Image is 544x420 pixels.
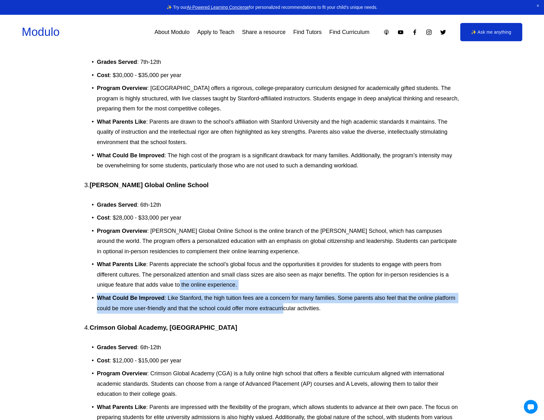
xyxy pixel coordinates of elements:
p: : 6th-12th [97,200,460,210]
strong: What Could Be Improved [97,152,165,159]
p: : Crimson Global Academy (CGA) is a fully online high school that offers a flexible curriculum al... [97,368,460,399]
strong: Grades Served [97,59,137,65]
p: : $28,000 - $33,000 per year [97,213,460,223]
strong: Program Overview [97,85,147,91]
p: : Like Stanford, the high tuition fees are a concern for many families. Some parents also feel th... [97,293,460,313]
a: Twitter [440,29,446,36]
strong: Crimson Global Academy, [GEOGRAPHIC_DATA] [90,324,237,331]
strong: Grades Served [97,202,137,208]
a: Share a resource [242,26,286,38]
a: Instagram [426,29,432,36]
h4: 3. [84,181,460,190]
h4: 4. [84,323,460,332]
strong: Cost [97,357,110,364]
a: Find Curriculum [329,26,369,38]
a: Modulo [22,25,59,38]
p: : Parents appreciate the school’s global focus and the opportunities it provides for students to ... [97,259,460,290]
strong: [PERSON_NAME] Global Online School [90,182,209,188]
strong: Grades Served [97,344,137,350]
strong: What Could Be Improved [97,295,165,301]
p: : 6th-12th [97,342,460,353]
strong: What Parents Like [97,261,146,267]
a: AI-Powered Learning Concierge [187,5,249,10]
strong: What Parents Like [97,119,146,125]
a: Facebook [411,29,418,36]
p: : Parents are drawn to the school’s affiliation with Stanford University and the high academic st... [97,117,460,148]
a: Apply to Teach [197,26,234,38]
a: Apple Podcasts [383,29,390,36]
strong: What Parents Like [97,404,146,410]
p: : [GEOGRAPHIC_DATA] offers a rigorous, college-preparatory curriculum designed for academically g... [97,83,460,114]
p: : [PERSON_NAME] Global Online School is the online branch of the [PERSON_NAME] School, which has ... [97,226,460,257]
strong: Program Overview [97,228,147,234]
a: ✨ Ask me anything [460,23,522,41]
p: : $30,000 - $35,000 per year [97,70,460,81]
strong: Cost [97,72,110,78]
a: About Modulo [155,26,190,38]
p: : $12,000 - $15,000 per year [97,356,460,366]
a: Find Tutors [293,26,321,38]
p: : 7th-12th [97,57,460,67]
strong: Program Overview [97,370,147,377]
p: : The high cost of the program is a significant drawback for many families. Additionally, the pro... [97,150,460,171]
a: YouTube [397,29,404,36]
strong: Cost [97,215,110,221]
